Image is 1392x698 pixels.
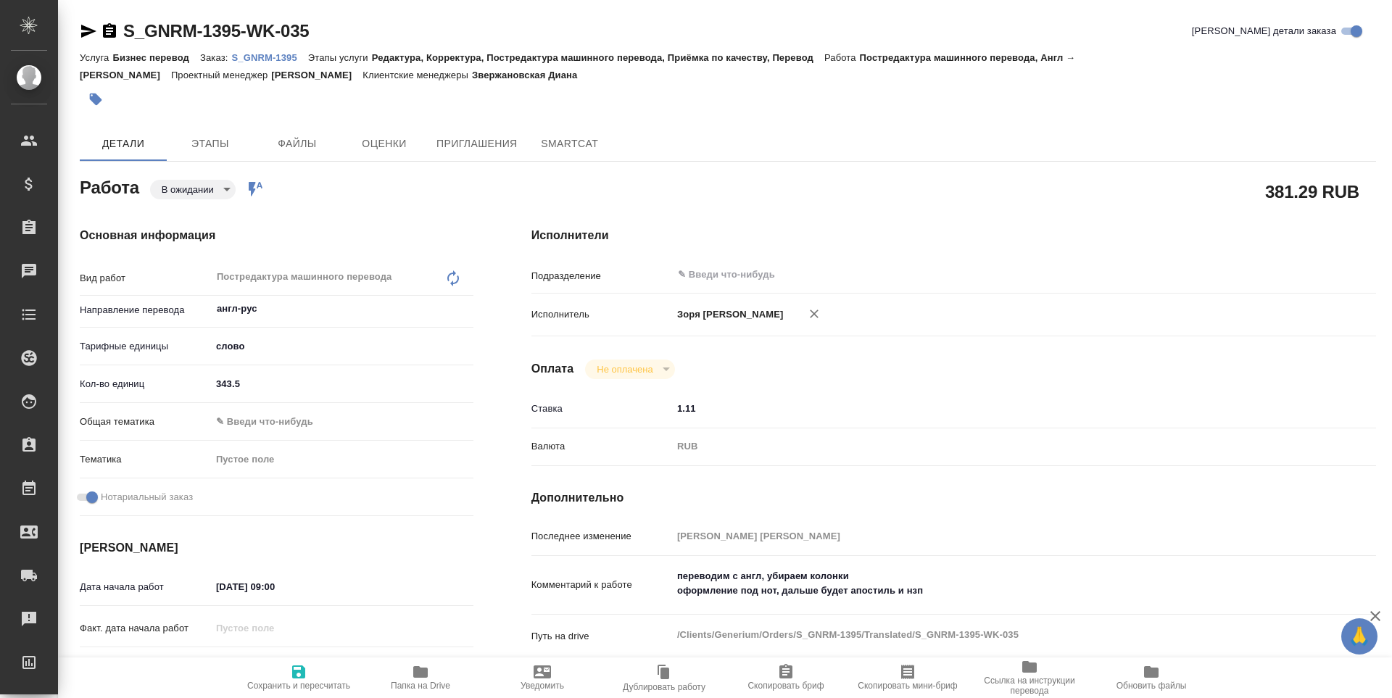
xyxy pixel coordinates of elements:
[238,657,360,698] button: Сохранить и пересчитать
[80,539,473,557] h4: [PERSON_NAME]
[725,657,847,698] button: Скопировать бриф
[676,266,1253,283] input: ✎ Введи что-нибудь
[798,298,830,330] button: Удалить исполнителя
[80,52,112,63] p: Услуга
[80,83,112,115] button: Добавить тэг
[360,657,481,698] button: Папка на Drive
[80,173,139,199] h2: Работа
[1347,621,1372,652] span: 🙏
[531,629,672,644] p: Путь на drive
[211,447,473,472] div: Пустое поле
[231,51,307,63] a: S_GNRM-1395
[436,135,518,153] span: Приглашения
[472,70,588,80] p: Звержановская Диана
[531,227,1376,244] h4: Исполнители
[80,227,473,244] h4: Основная информация
[211,618,338,639] input: Пустое поле
[1341,618,1377,655] button: 🙏
[112,52,200,63] p: Бизнес перевод
[623,682,705,692] span: Дублировать работу
[531,269,672,283] p: Подразделение
[535,135,605,153] span: SmartCat
[672,307,784,322] p: Зоря [PERSON_NAME]
[308,52,372,63] p: Этапы услуги
[977,676,1082,696] span: Ссылка на инструкции перевода
[531,307,672,322] p: Исполнитель
[1192,24,1336,38] span: [PERSON_NAME] детали заказа
[171,70,271,80] p: Проектный менеджер
[101,490,193,504] span: Нотариальный заказ
[672,434,1306,459] div: RUB
[465,307,468,310] button: Open
[80,339,211,354] p: Тарифные единицы
[80,580,211,594] p: Дата начала работ
[271,70,362,80] p: [PERSON_NAME]
[747,681,824,691] span: Скопировать бриф
[211,576,338,597] input: ✎ Введи что-нибудь
[531,360,574,378] h4: Оплата
[858,681,957,691] span: Скопировать мини-бриф
[101,22,118,40] button: Скопировать ссылку
[349,135,419,153] span: Оценки
[211,334,473,359] div: слово
[216,415,456,429] div: ✎ Введи что-нибудь
[262,135,332,153] span: Файлы
[672,525,1306,547] input: Пустое поле
[672,564,1306,603] textarea: переводим с англ, убираем колонки оформление под нот, дальше будет апостиль и нзп
[157,183,218,196] button: В ожидании
[1090,657,1212,698] button: Обновить файлы
[847,657,969,698] button: Скопировать мини-бриф
[216,452,456,467] div: Пустое поле
[200,52,231,63] p: Заказ:
[531,402,672,416] p: Ставка
[362,70,472,80] p: Клиентские менеджеры
[211,655,338,676] input: ✎ Введи что-нибудь
[80,452,211,467] p: Тематика
[521,681,564,691] span: Уведомить
[391,681,450,691] span: Папка на Drive
[80,22,97,40] button: Скопировать ссылку для ЯМессенджера
[247,681,350,691] span: Сохранить и пересчитать
[672,623,1306,647] textarea: /Clients/Generium/Orders/S_GNRM-1395/Translated/S_GNRM-1395-WK-035
[1298,273,1301,276] button: Open
[531,529,672,544] p: Последнее изменение
[150,180,236,199] div: В ожидании
[592,363,657,375] button: Не оплачена
[80,303,211,317] p: Направление перевода
[80,415,211,429] p: Общая тематика
[80,621,211,636] p: Факт. дата начала работ
[531,578,672,592] p: Комментарий к работе
[585,360,674,379] div: В ожидании
[1265,179,1359,204] h2: 381.29 RUB
[481,657,603,698] button: Уведомить
[123,21,309,41] a: S_GNRM-1395-WK-035
[88,135,158,153] span: Детали
[1116,681,1187,691] span: Обновить файлы
[603,657,725,698] button: Дублировать работу
[211,373,473,394] input: ✎ Введи что-нибудь
[531,489,1376,507] h4: Дополнительно
[80,377,211,391] p: Кол-во единиц
[372,52,824,63] p: Редактура, Корректура, Постредактура машинного перевода, Приёмка по качеству, Перевод
[231,52,307,63] p: S_GNRM-1395
[824,52,860,63] p: Работа
[672,398,1306,419] input: ✎ Введи что-нибудь
[531,439,672,454] p: Валюта
[175,135,245,153] span: Этапы
[80,271,211,286] p: Вид работ
[211,410,473,434] div: ✎ Введи что-нибудь
[969,657,1090,698] button: Ссылка на инструкции перевода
